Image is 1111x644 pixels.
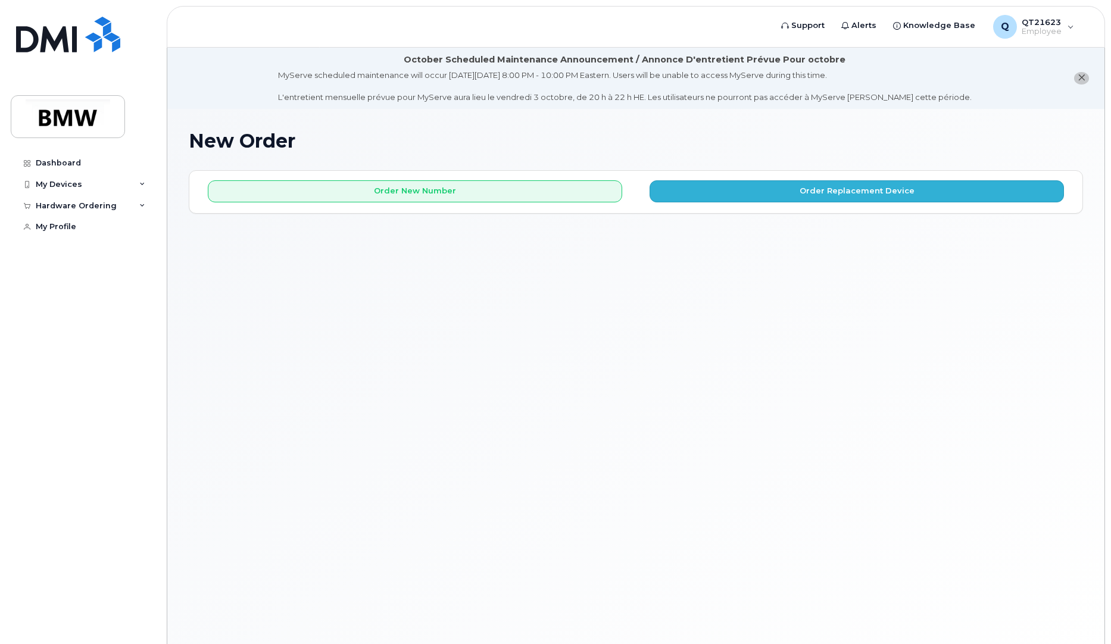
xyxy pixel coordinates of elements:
iframe: Messenger Launcher [1059,592,1102,635]
div: MyServe scheduled maintenance will occur [DATE][DATE] 8:00 PM - 10:00 PM Eastern. Users will be u... [278,70,972,103]
h1: New Order [189,130,1083,151]
div: October Scheduled Maintenance Announcement / Annonce D'entretient Prévue Pour octobre [404,54,845,66]
button: Order New Number [208,180,622,202]
button: close notification [1074,72,1089,85]
button: Order Replacement Device [650,180,1064,202]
